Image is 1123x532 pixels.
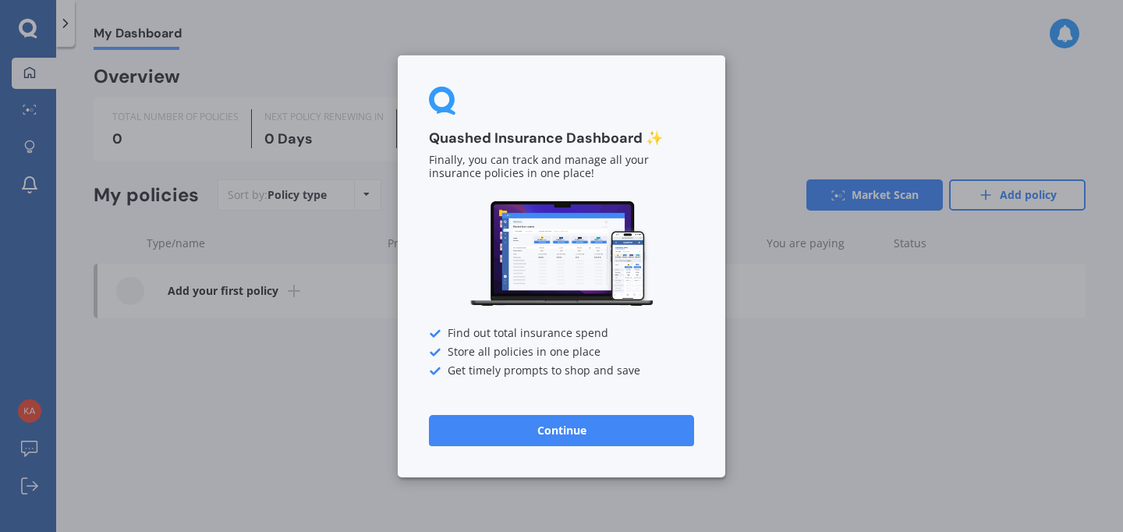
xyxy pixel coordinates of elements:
[468,199,655,309] img: Dashboard
[429,364,694,377] div: Get timely prompts to shop and save
[429,154,694,180] p: Finally, you can track and manage all your insurance policies in one place!
[429,414,694,445] button: Continue
[429,327,694,339] div: Find out total insurance spend
[429,129,694,147] h3: Quashed Insurance Dashboard ✨
[429,346,694,358] div: Store all policies in one place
